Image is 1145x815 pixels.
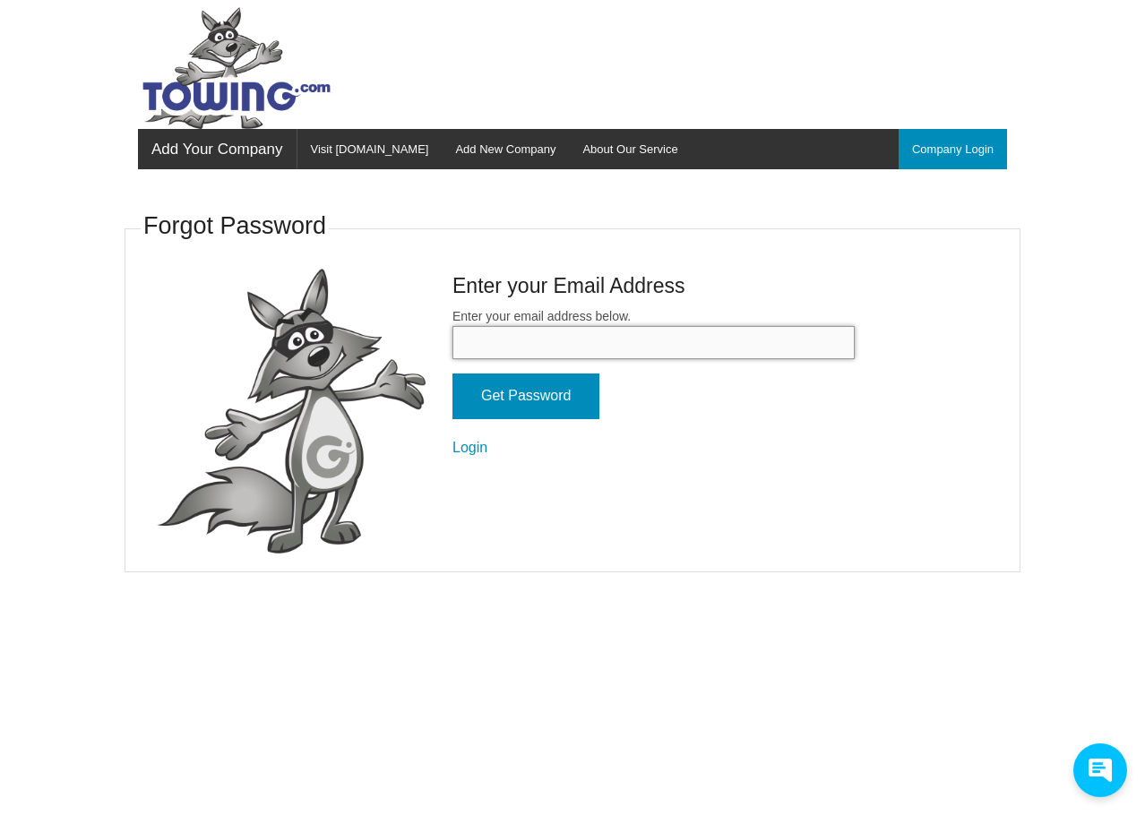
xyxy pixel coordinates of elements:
a: About Our Service [569,129,691,169]
img: fox-Presenting.png [157,269,426,554]
a: Visit [DOMAIN_NAME] [297,129,443,169]
img: Towing.com Logo [138,7,335,129]
a: Add Your Company [138,129,297,169]
h4: Enter your Email Address [452,271,855,300]
a: Company Login [899,129,1007,169]
iframe: Conversations [1064,743,1145,815]
input: Enter your email address below. [452,326,855,359]
label: Enter your email address below. [452,307,855,359]
input: Get Password [452,373,599,419]
a: Add New Company [442,129,569,169]
h3: Forgot Password [143,210,326,244]
a: Login [452,440,487,455]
